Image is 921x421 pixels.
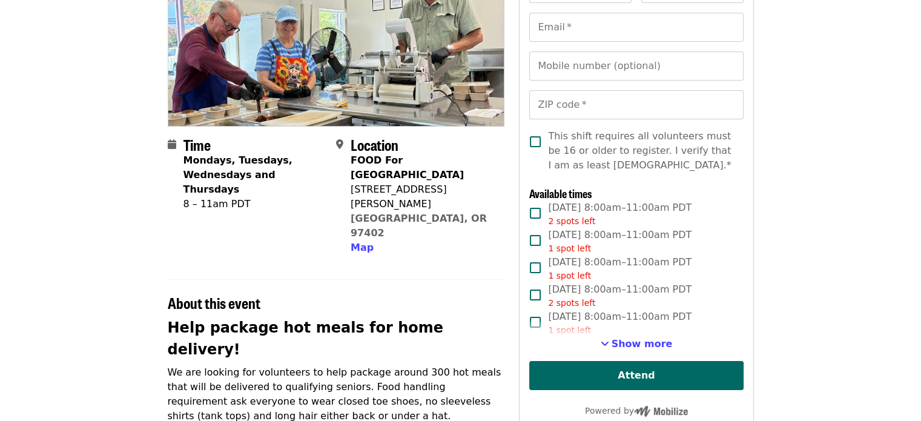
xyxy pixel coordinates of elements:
[183,154,292,195] strong: Mondays, Tuesdays, Wednesdays and Thursdays
[529,13,743,42] input: Email
[634,406,688,417] img: Powered by Mobilize
[548,129,733,173] span: This shift requires all volunteers must be 16 or older to register. I verify that I am as least [...
[168,317,505,360] h2: Help package hot meals for home delivery!
[548,216,595,226] span: 2 spots left
[548,228,692,255] span: [DATE] 8:00am–11:00am PDT
[183,197,326,211] div: 8 – 11am PDT
[351,182,495,211] div: [STREET_ADDRESS][PERSON_NAME]
[183,134,211,155] span: Time
[548,271,591,280] span: 1 spot left
[548,325,591,335] span: 1 spot left
[548,282,692,310] span: [DATE] 8:00am–11:00am PDT
[585,406,688,416] span: Powered by
[612,338,673,350] span: Show more
[548,201,692,228] span: [DATE] 8:00am–11:00am PDT
[168,292,260,313] span: About this event
[351,213,487,239] a: [GEOGRAPHIC_DATA], OR 97402
[601,337,673,351] button: See more timeslots
[548,310,692,337] span: [DATE] 8:00am–11:00am PDT
[548,244,591,253] span: 1 spot left
[351,242,374,253] span: Map
[529,185,592,201] span: Available times
[548,255,692,282] span: [DATE] 8:00am–11:00am PDT
[529,51,743,81] input: Mobile number (optional)
[351,154,464,181] strong: FOOD For [GEOGRAPHIC_DATA]
[529,90,743,119] input: ZIP code
[529,361,743,390] button: Attend
[548,298,595,308] span: 2 spots left
[168,139,176,150] i: calendar icon
[336,139,343,150] i: map-marker-alt icon
[351,134,398,155] span: Location
[351,240,374,255] button: Map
